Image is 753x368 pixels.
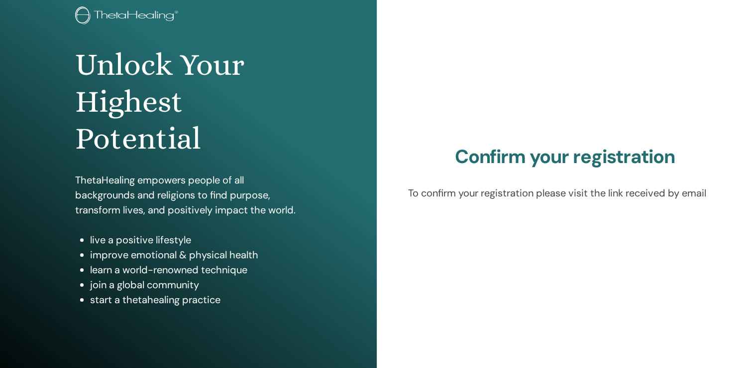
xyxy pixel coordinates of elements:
[90,277,301,292] li: join a global community
[75,46,301,158] h1: Unlock Your Highest Potential
[75,173,301,217] p: ThetaHealing empowers people of all backgrounds and religions to find purpose, transform lives, a...
[90,292,301,307] li: start a thetahealing practice
[408,146,722,169] h2: Confirm your registration
[90,232,301,247] li: live a positive lifestyle
[90,247,301,262] li: improve emotional & physical health
[408,185,722,200] p: To confirm your registration please visit the link received by email
[90,262,301,277] li: learn a world-renowned technique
